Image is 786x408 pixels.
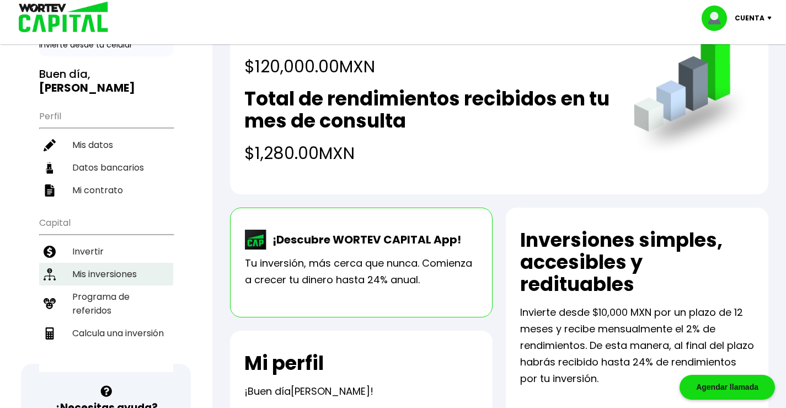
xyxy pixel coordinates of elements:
img: datos-icon.10cf9172.svg [44,162,56,174]
h3: Buen día, [39,67,173,95]
ul: Perfil [39,104,173,202]
p: Invierte desde $10,000 MXN por un plazo de 12 meses y recibe mensualmente el 2% de rendimientos. ... [520,304,754,387]
img: icon-down [764,17,779,20]
p: Cuenta [735,10,764,27]
a: Datos bancarios [39,156,173,179]
a: Invertir [39,240,173,263]
img: invertir-icon.b3b967d7.svg [44,246,56,258]
span: [PERSON_NAME] [291,384,370,398]
img: grafica.516fef24.png [629,32,754,157]
h2: Total de inversiones activas [244,23,521,45]
a: Programa de referidos [39,285,173,322]
a: Mis datos [39,134,173,156]
a: Mis inversiones [39,263,173,285]
p: ¡Buen día ! [244,383,373,400]
img: inversiones-icon.6695dc30.svg [44,268,56,280]
b: [PERSON_NAME] [39,80,135,96]
a: Calcula una inversión [39,322,173,345]
img: recomiendanos-icon.9b8e9327.svg [44,298,56,310]
p: ¡Descubre WORTEV CAPITAL App! [267,231,461,248]
h4: $120,000.00 MXN [244,54,521,79]
h4: $1,280.00 MXN [244,141,612,166]
img: editar-icon.952d3147.svg [44,139,56,151]
h2: Inversiones simples, accesibles y redituables [520,229,754,295]
p: Invierte desde tu celular [39,39,173,51]
div: Agendar llamada [680,375,775,400]
a: Mi contrato [39,179,173,202]
p: Tu inversión, más cerca que nunca. Comienza a crecer tu dinero hasta 24% anual. [245,255,478,288]
img: profile-image [702,6,735,31]
img: calculadora-icon.17d418c4.svg [44,327,56,340]
ul: Capital [39,210,173,372]
h2: Mi perfil [244,352,324,374]
img: contrato-icon.f2db500c.svg [44,184,56,197]
h2: Total de rendimientos recibidos en tu mes de consulta [244,88,612,132]
img: wortev-capital-app-icon [245,230,267,250]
